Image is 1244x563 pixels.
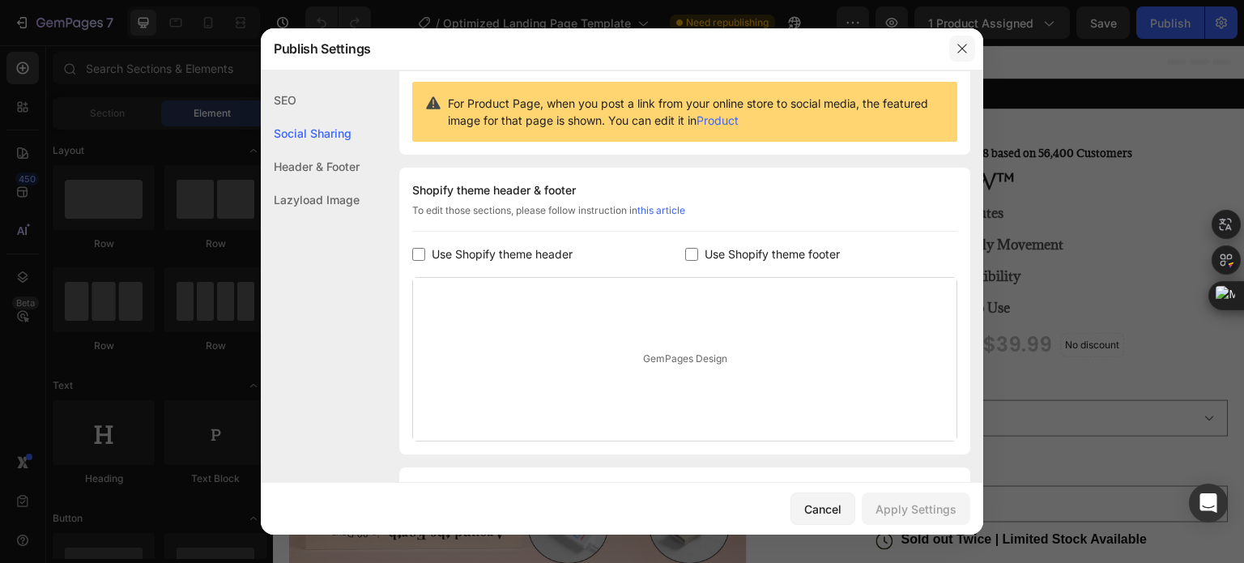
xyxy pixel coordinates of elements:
div: Header & Footer [261,150,360,183]
div: Lazyload Image [412,480,957,500]
span: Use Shopify theme header [432,245,573,264]
legend: Emitting Color [524,411,605,434]
p: Low-Impact, Joint-Friendly Movement [552,190,791,209]
p: Sold out Twice | Limited Stock Available [628,487,875,504]
div: Shopify theme header & footer [412,181,957,200]
div: Open Intercom Messenger [1189,484,1228,522]
legend: Lampshade Color [524,325,623,348]
strong: 4.8 based on 56,400 Customers [701,100,860,115]
button: Apply Settings [862,493,970,525]
strong: Compact, Quiet & Easy to Use [552,254,738,271]
div: $39.99 [628,284,703,315]
div: $39.99 [709,285,782,315]
a: this article [637,204,685,216]
p: Full-Body Results in Minutes [552,158,791,177]
div: Publish Settings [261,28,941,70]
span: For Product Page, when you post a link from your online store to social media, the featured image... [448,95,944,129]
strong: Supports Recovery & Flexibility [552,222,748,240]
a: Product [697,113,739,127]
p: No discount [793,292,847,307]
button: Cancel [790,493,855,525]
div: Apply Settings [875,501,956,518]
div: Cancel [804,501,841,518]
h1: Macaron Glow™ [524,120,956,152]
div: Lazyload Image [261,183,360,216]
span: Use Shopify theme footer [705,245,840,264]
div: SEO [261,83,360,117]
div: GemPages Design [413,278,956,441]
div: To edit those sections, please follow instruction in [412,203,957,232]
p: 56,000+ Happy Customers [514,41,640,55]
img: Macaron LED Table Lamp Trichromatic Dimming Living Room Atmosphere Lamps Eye Protection Night Lig... [16,102,474,560]
p: Free Shipping on orders $100+ [323,41,469,55]
div: Social Sharing [261,117,360,150]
